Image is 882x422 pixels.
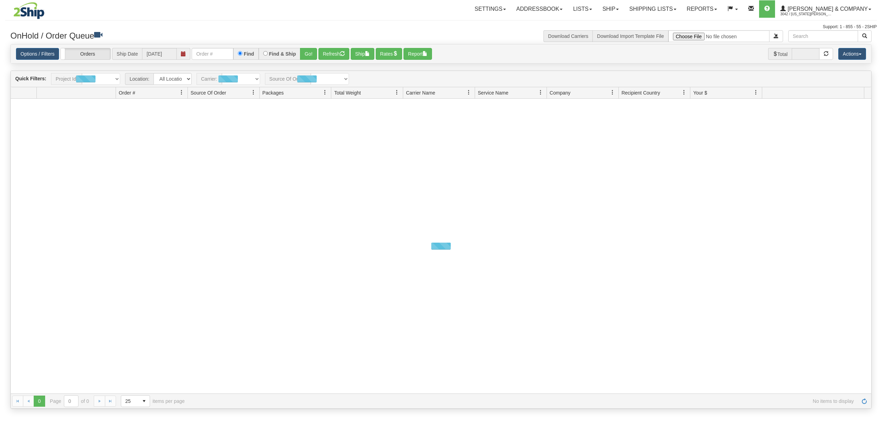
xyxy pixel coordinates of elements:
input: Search [788,30,858,42]
button: Refresh [318,48,349,60]
span: [PERSON_NAME] & Company [786,6,868,12]
a: Lists [568,0,597,18]
a: Addressbook [511,0,568,18]
button: Ship [351,48,374,60]
a: Download Import Template File [597,33,664,39]
span: 3042 / [US_STATE][PERSON_NAME] [780,11,832,18]
span: Order # [119,89,135,96]
span: Total [768,48,792,60]
span: Recipient Country [622,89,660,96]
label: Orders [61,48,110,60]
input: Import [668,30,769,42]
span: select [139,396,150,407]
input: Order # [192,48,233,60]
span: Company [550,89,571,96]
span: No items to display [194,398,854,404]
div: grid toolbar [11,71,871,87]
a: Service Name filter column settings [535,87,547,98]
a: Carrier Name filter column settings [463,87,475,98]
a: Reports [682,0,722,18]
button: Rates [376,48,402,60]
a: Ship [597,0,624,18]
a: Download Carriers [548,33,588,39]
img: logo3042.jpg [5,2,53,19]
a: Packages filter column settings [319,87,331,98]
span: 25 [125,398,134,405]
div: Support: 1 - 855 - 55 - 2SHIP [5,24,877,30]
span: Total Weight [334,89,361,96]
h3: OnHold / Order Queue [10,30,436,40]
a: Your $ filter column settings [750,87,762,98]
span: Location: [125,73,153,85]
button: Report [403,48,432,60]
span: Page 0 [34,396,45,407]
span: items per page [121,395,185,407]
a: Order # filter column settings [176,87,188,98]
label: Quick Filters: [15,75,46,82]
span: Source Of Order [191,89,226,96]
label: Find & Ship [269,51,296,56]
span: Page sizes drop down [121,395,150,407]
button: Search [858,30,872,42]
span: Carrier Name [406,89,435,96]
span: Page of 0 [50,395,89,407]
a: Source Of Order filter column settings [248,87,259,98]
a: [PERSON_NAME] & Company 3042 / [US_STATE][PERSON_NAME] [775,0,876,18]
span: Service Name [478,89,508,96]
button: Actions [838,48,866,60]
label: Find [244,51,254,56]
button: Go! [300,48,317,60]
span: Your $ [693,89,707,96]
a: Total Weight filter column settings [391,87,403,98]
a: Options / Filters [16,48,59,60]
span: Ship Date [112,48,142,60]
a: Shipping lists [624,0,681,18]
a: Recipient Country filter column settings [678,87,690,98]
a: Company filter column settings [607,87,618,98]
a: Refresh [859,396,870,407]
a: Settings [469,0,511,18]
span: Packages [263,89,284,96]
